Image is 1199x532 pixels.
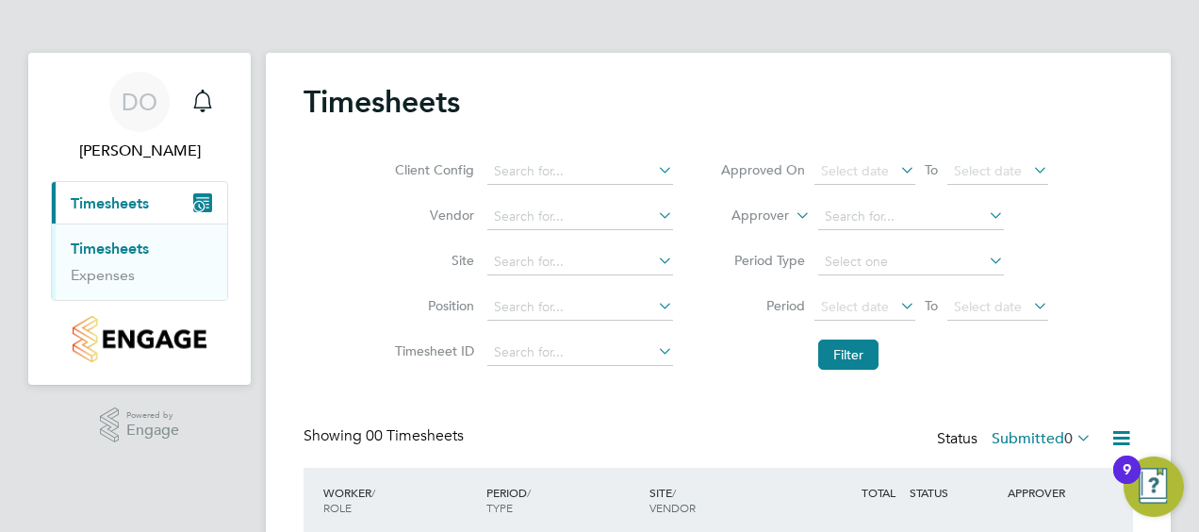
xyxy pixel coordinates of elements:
nav: Main navigation [28,53,251,385]
a: Go to home page [51,316,228,362]
span: Powered by [126,407,179,424]
span: DO [122,90,157,114]
div: Timesheets [52,224,227,300]
span: Select date [954,162,1022,179]
a: DO[PERSON_NAME] [51,72,228,162]
input: Search for... [487,340,673,366]
button: Open Resource Center, 9 new notifications [1124,457,1184,517]
input: Select one [818,249,1004,275]
label: Site [389,252,474,269]
button: Filter [818,340,879,370]
a: Expenses [71,266,135,284]
span: To [919,293,944,318]
span: / [527,485,531,500]
label: Timesheet ID [389,342,474,359]
label: Approver [704,207,789,225]
label: Submitted [992,429,1092,448]
span: Timesheets [71,194,149,212]
img: countryside-properties-logo-retina.png [73,316,205,362]
label: Approved On [720,161,805,178]
span: 00 Timesheets [366,426,464,445]
span: Select date [821,162,889,179]
div: Status [937,426,1095,453]
label: Period Type [720,252,805,269]
label: Position [389,297,474,314]
div: SITE [645,475,808,524]
div: PERIOD [482,475,645,524]
span: To [919,158,944,182]
input: Search for... [818,204,1004,230]
span: TYPE [486,500,513,515]
span: ROLE [323,500,352,515]
span: Select date [821,298,889,315]
span: VENDOR [649,500,696,515]
span: 0 [1064,429,1073,448]
input: Search for... [487,204,673,230]
label: Vendor [389,207,474,224]
h2: Timesheets [304,83,460,121]
a: Powered byEngage [100,407,180,443]
a: Timesheets [71,240,149,258]
span: Select date [954,298,1022,315]
span: / [371,485,375,500]
button: Timesheets [52,182,227,224]
span: TOTAL [862,485,895,500]
div: 9 [1123,470,1131,494]
input: Search for... [487,294,673,321]
input: Search for... [487,249,673,275]
input: Search for... [487,158,673,185]
label: Client Config [389,161,474,178]
div: WORKER [319,475,482,524]
span: Dominic O'Neill [51,140,228,162]
div: APPROVER [1003,475,1101,509]
label: Period [720,297,805,314]
span: / [672,485,676,500]
div: STATUS [905,475,1003,509]
span: Engage [126,423,179,439]
div: Showing [304,426,468,446]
